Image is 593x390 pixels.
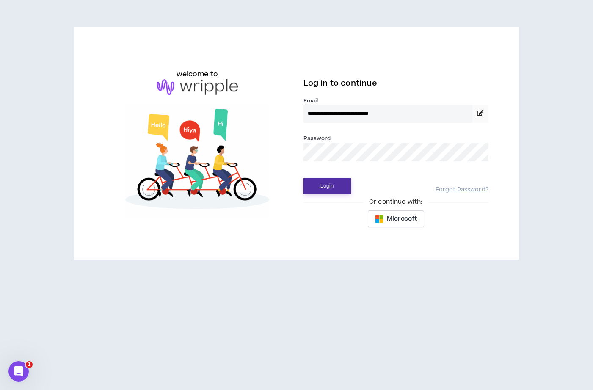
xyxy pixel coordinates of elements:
[26,361,33,368] span: 1
[177,69,218,79] h6: welcome to
[105,103,290,218] img: Welcome to Wripple
[303,178,351,194] button: Login
[436,186,488,194] a: Forgot Password?
[157,79,238,95] img: logo-brand.png
[8,361,29,382] iframe: Intercom live chat
[368,210,424,227] button: Microsoft
[303,97,488,105] label: Email
[303,135,331,142] label: Password
[303,78,377,89] span: Log in to continue
[387,214,417,224] span: Microsoft
[363,197,428,207] span: Or continue with:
